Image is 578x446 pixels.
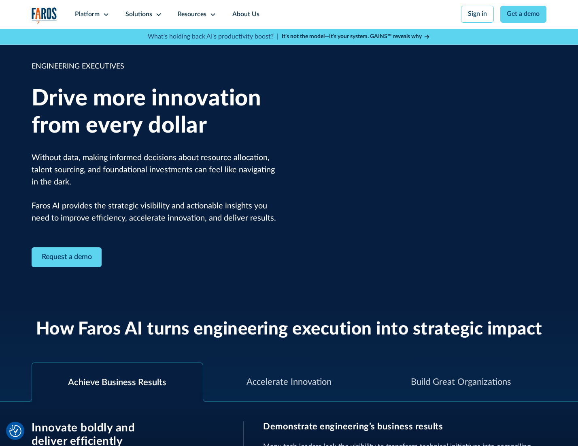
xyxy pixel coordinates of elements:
[411,375,511,389] div: Build Great Organizations
[32,152,277,225] p: Without data, making informed decisions about resource allocation, talent sourcing, and foundatio...
[246,375,331,389] div: Accelerate Innovation
[32,61,277,72] div: ENGINEERING EXECUTIVES
[32,7,57,24] img: Logo of the analytics and reporting company Faros.
[32,7,57,24] a: home
[36,319,542,340] h2: How Faros AI turns engineering execution into strategic impact
[178,10,206,19] div: Resources
[68,376,166,389] div: Achieve Business Results
[9,425,21,437] button: Cookie Settings
[32,247,102,267] a: Contact Modal
[125,10,152,19] div: Solutions
[461,6,494,23] a: Sign in
[75,10,100,19] div: Platform
[9,425,21,437] img: Revisit consent button
[282,34,422,39] strong: It’s not the model—it’s your system. GAINS™ reveals why
[282,32,431,41] a: It’s not the model—it’s your system. GAINS™ reveals why
[263,421,546,432] h3: Demonstrate engineering’s business results
[32,85,277,139] h1: Drive more innovation from every dollar
[148,32,278,42] p: What's holding back AI's productivity boost? |
[500,6,547,23] a: Get a demo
